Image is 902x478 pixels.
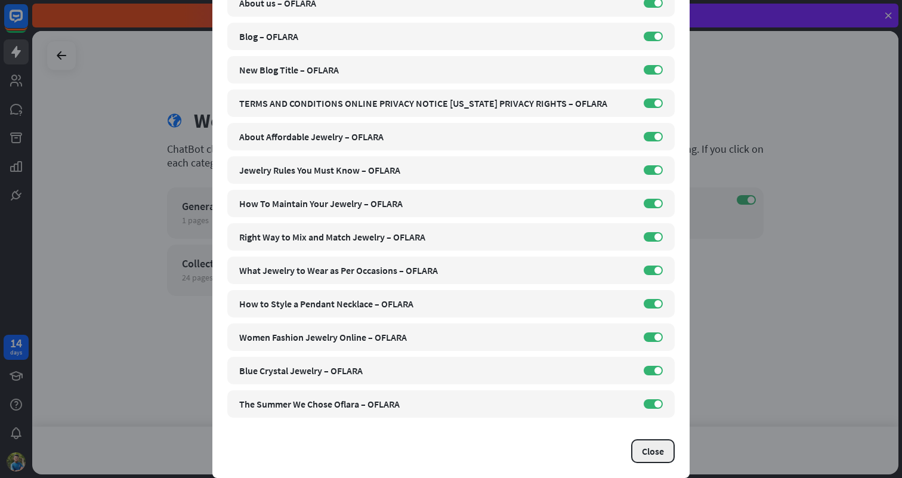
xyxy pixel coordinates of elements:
div: How to Style a Pendant Necklace – OFLARA [239,298,632,310]
i: check [369,50,379,61]
div: How To Maintain Your Jewelry – OFLARA [239,198,632,209]
div: About Affordable Jewelry – OFLARA [239,131,632,143]
div: Set up chatbot [385,50,438,61]
button: Open LiveChat chat widget [10,5,45,41]
div: 2 [450,50,461,61]
div: Train [467,50,486,61]
div: Right Way to Mix and Match Jewelry – OFLARA [239,231,632,243]
div: The Summer We Chose Oflara – OFLARA [239,398,632,410]
div: 3 [498,50,508,61]
div: Blue Crystal Jewelry – OFLARA [239,365,632,377]
div: What Jewelry to Wear as Per Occasions – OFLARA [239,264,632,276]
div: Blog – OFLARA [239,30,632,42]
div: Jewelry Rules You Must Know – OFLARA [239,164,632,176]
div: Women Fashion Jewelry Online – OFLARA [239,331,632,343]
div: TERMS AND CONDITIONS ONLINE PRIVACY NOTICE [US_STATE] PRIVACY RIGHTS – OFLARA [239,97,632,109]
div: Tune chatbot [514,50,562,61]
